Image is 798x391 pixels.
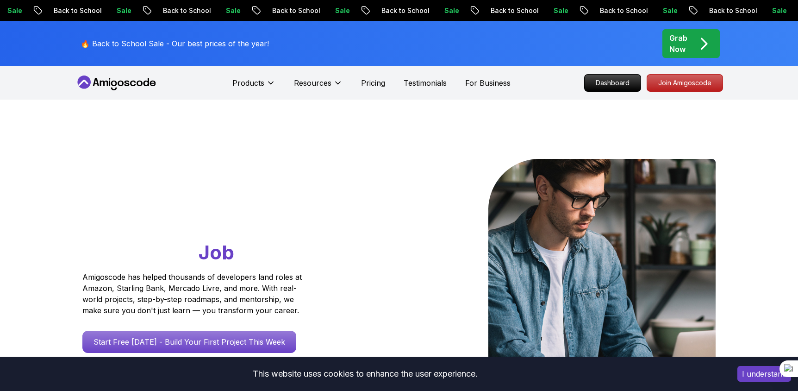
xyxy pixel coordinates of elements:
span: Job [199,240,234,264]
p: Sale [763,6,792,15]
p: 🔥 Back to School Sale - Our best prices of the year! [81,38,269,49]
button: Accept cookies [737,366,791,382]
p: Products [232,77,264,88]
p: Back to School [372,6,435,15]
p: Back to School [700,6,763,15]
p: Back to School [591,6,654,15]
p: Back to School [154,6,217,15]
p: Sale [544,6,574,15]
a: Join Amigoscode [647,74,723,92]
p: Sale [107,6,137,15]
a: Testimonials [404,77,447,88]
p: Sale [217,6,246,15]
a: Pricing [361,77,385,88]
p: Resources [294,77,331,88]
p: Amigoscode has helped thousands of developers land roles at Amazon, Starling Bank, Mercado Livre,... [82,271,305,316]
p: Back to School [44,6,107,15]
p: Back to School [263,6,326,15]
button: Resources [294,77,343,96]
p: Dashboard [585,75,641,91]
p: Sale [326,6,355,15]
a: Start Free [DATE] - Build Your First Project This Week [82,331,296,353]
button: Products [232,77,275,96]
p: Back to School [481,6,544,15]
p: Sale [435,6,465,15]
p: Grab Now [669,32,687,55]
a: For Business [465,77,511,88]
p: Join Amigoscode [647,75,723,91]
h1: Go From Learning to Hired: Master Java, Spring Boot & Cloud Skills That Get You the [82,159,337,266]
p: Sale [654,6,683,15]
div: This website uses cookies to enhance the user experience. [7,364,723,384]
a: Dashboard [584,74,641,92]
